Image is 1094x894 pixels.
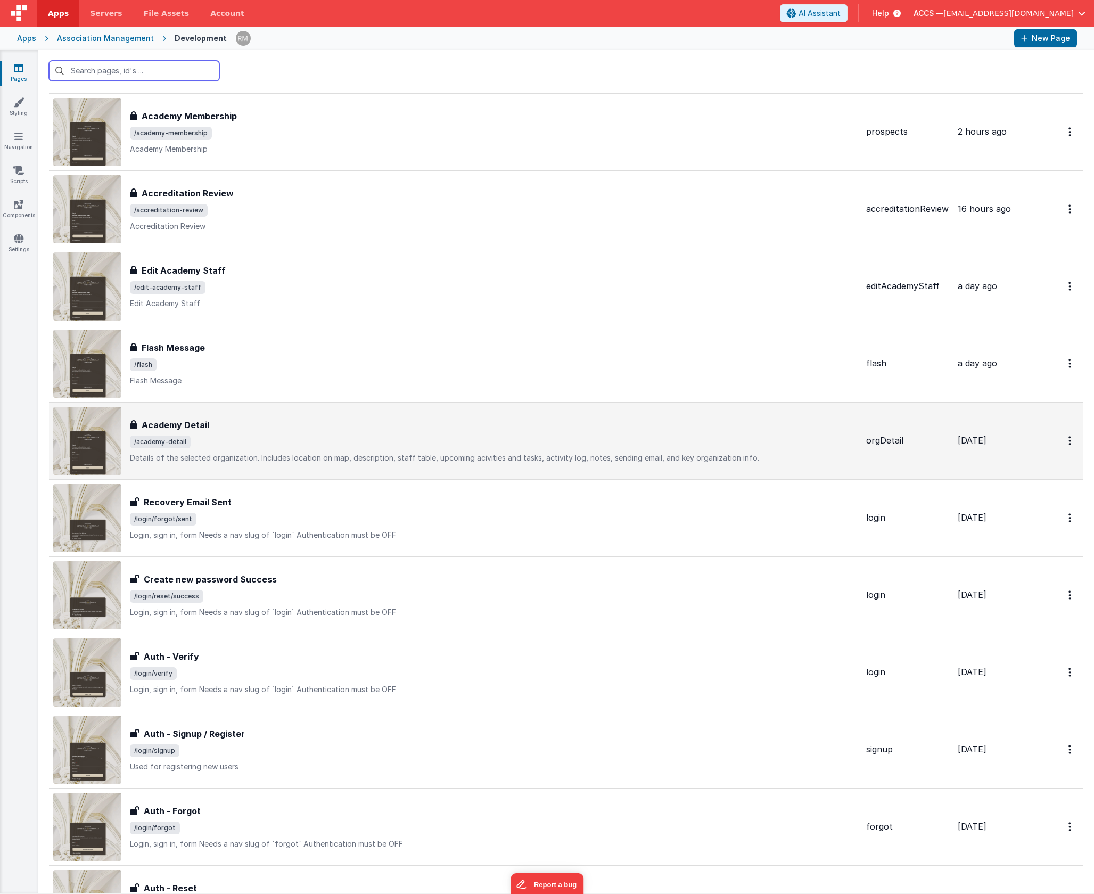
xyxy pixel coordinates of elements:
[130,607,858,618] p: Login, sign in, form Needs a nav slug of `login` Authentication must be OFF
[866,434,949,447] div: orgDetail
[866,821,949,833] div: forgot
[130,298,858,309] p: Edit Academy Staff
[144,496,232,508] h3: Recovery Email Sent
[866,666,949,678] div: login
[799,8,841,19] span: AI Assistant
[780,4,848,22] button: AI Assistant
[144,727,245,740] h3: Auth - Signup / Register
[958,589,986,600] span: [DATE]
[57,33,154,44] div: Association Management
[49,61,219,81] input: Search pages, id's ...
[1062,198,1079,220] button: Options
[943,8,1074,19] span: [EMAIL_ADDRESS][DOMAIN_NAME]
[866,357,949,370] div: flash
[130,144,858,154] p: Academy Membership
[1062,584,1079,606] button: Options
[130,436,191,448] span: /academy-detail
[17,33,36,44] div: Apps
[958,821,986,832] span: [DATE]
[866,203,949,215] div: accreditationReview
[958,358,997,368] span: a day ago
[142,187,234,200] h3: Accreditation Review
[958,512,986,523] span: [DATE]
[872,8,889,19] span: Help
[130,513,196,526] span: /login/forgot/sent
[130,221,858,232] p: Accreditation Review
[958,667,986,677] span: [DATE]
[130,281,205,294] span: /edit-academy-staff
[175,33,227,44] div: Development
[130,530,858,540] p: Login, sign in, form Needs a nav slug of `login` Authentication must be OFF
[144,650,199,663] h3: Auth - Verify
[142,264,226,277] h3: Edit Academy Staff
[866,743,949,756] div: signup
[130,590,203,603] span: /login/reset/success
[130,761,858,772] p: Used for registering new users
[914,8,1085,19] button: ACCS — [EMAIL_ADDRESS][DOMAIN_NAME]
[130,375,858,386] p: Flash Message
[130,839,858,849] p: Login, sign in, form Needs a nav slug of `forgot` Authentication must be OFF
[1014,29,1077,47] button: New Page
[958,744,986,754] span: [DATE]
[130,453,858,463] p: Details of the selected organization. Includes location on map, description, staff table, upcomin...
[866,126,949,138] div: prospects
[958,435,986,446] span: [DATE]
[1062,816,1079,838] button: Options
[130,684,858,695] p: Login, sign in, form Needs a nav slug of `login` Authentication must be OFF
[144,573,277,586] h3: Create new password Success
[142,341,205,354] h3: Flash Message
[866,512,949,524] div: login
[48,8,69,19] span: Apps
[1062,275,1079,297] button: Options
[958,203,1011,214] span: 16 hours ago
[1062,430,1079,452] button: Options
[130,358,157,371] span: /flash
[914,8,943,19] span: ACCS —
[1062,121,1079,143] button: Options
[142,110,237,122] h3: Academy Membership
[130,127,212,140] span: /academy-membership
[130,667,177,680] span: /login/verify
[144,805,201,817] h3: Auth - Forgot
[1062,661,1079,683] button: Options
[90,8,122,19] span: Servers
[236,31,251,46] img: 1e10b08f9103151d1000344c2f9be56b
[1062,352,1079,374] button: Options
[1062,739,1079,760] button: Options
[866,589,949,601] div: login
[142,419,209,431] h3: Academy Detail
[1062,507,1079,529] button: Options
[130,744,179,757] span: /login/signup
[144,8,190,19] span: File Assets
[958,126,1007,137] span: 2 hours ago
[130,204,208,217] span: /accreditation-review
[866,280,949,292] div: editAcademyStaff
[958,281,997,291] span: a day ago
[130,822,180,834] span: /login/forgot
